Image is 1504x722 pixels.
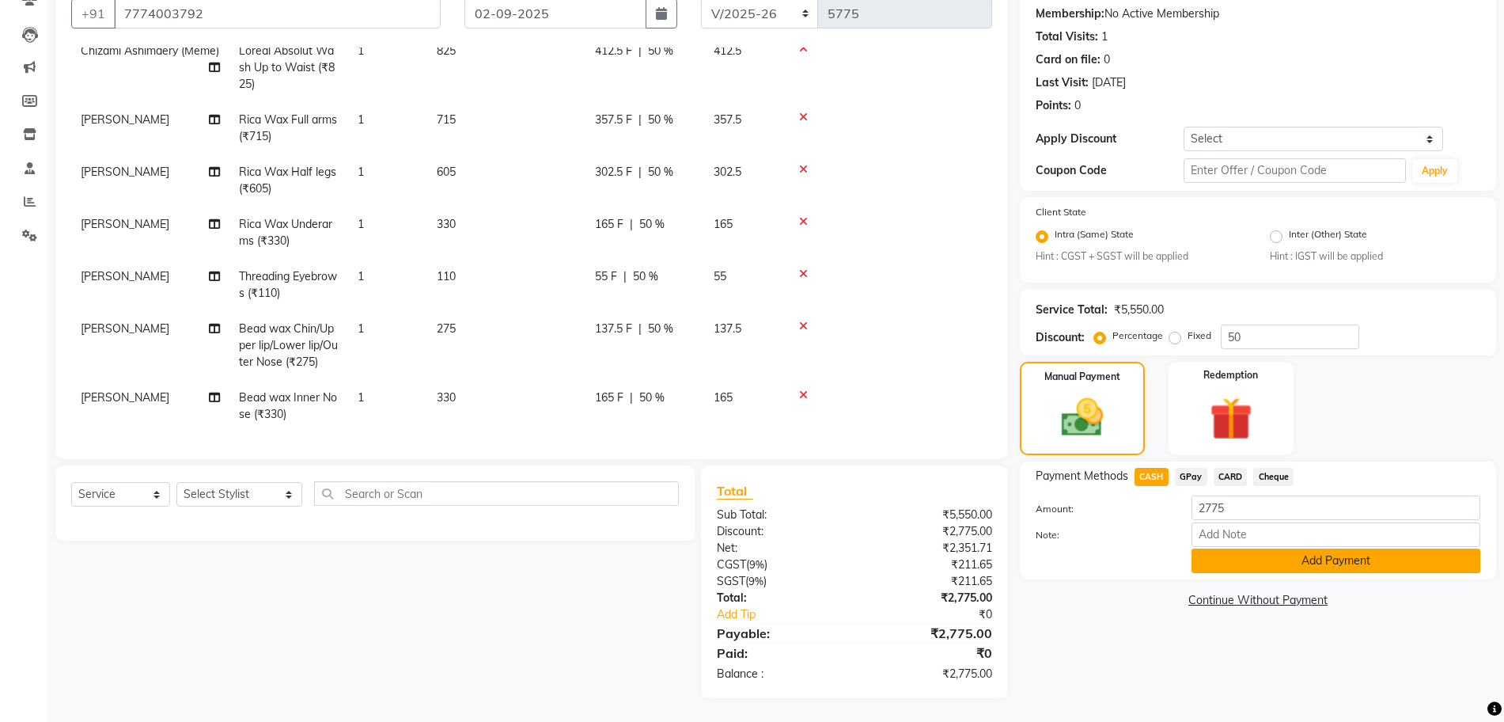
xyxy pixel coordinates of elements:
span: [PERSON_NAME] [81,269,169,283]
div: Discount: [705,523,854,540]
div: Paid: [705,644,854,663]
span: Payment Methods [1036,468,1128,484]
span: Rica Wax Full arms (₹715) [239,112,337,143]
div: Points: [1036,97,1071,114]
span: 50 % [648,112,673,128]
label: Client State [1036,205,1086,219]
span: | [630,216,633,233]
span: 1 [358,321,364,336]
div: Coupon Code [1036,162,1184,179]
span: [PERSON_NAME] [81,165,169,179]
span: | [638,321,642,337]
span: 605 [437,165,456,179]
span: 165 [714,390,733,405]
input: Search or Scan [314,481,678,506]
span: SGST [717,574,745,588]
div: Total: [705,590,854,606]
span: 330 [437,390,456,405]
a: Add Tip [705,606,880,623]
span: Bead wax Chin/Upper lip/Lower lip/Outer Nose (₹275) [239,321,338,369]
span: Rica Wax Underarms (₹330) [239,217,332,248]
span: 137.5 F [595,321,632,337]
div: ₹0 [854,644,1004,663]
div: Membership: [1036,6,1104,22]
div: ( ) [705,557,854,573]
div: Apply Discount [1036,131,1184,147]
label: Redemption [1203,368,1258,382]
div: [DATE] [1092,74,1126,91]
span: 330 [437,217,456,231]
span: [PERSON_NAME] [81,390,169,405]
div: Payable: [705,624,854,643]
span: 275 [437,321,456,336]
label: Manual Payment [1044,370,1120,384]
span: [PERSON_NAME] [81,321,169,336]
span: 9% [748,575,763,587]
div: ₹2,775.00 [854,523,1004,540]
span: Cheque [1253,468,1294,486]
div: ₹5,550.00 [1114,302,1164,318]
span: 165 [714,217,733,231]
span: Loreal Absolut Wash Up to Waist (₹825) [239,44,335,91]
label: Amount: [1024,502,1180,516]
span: 357.5 F [595,112,632,128]
img: _gift.svg [1196,392,1266,446]
div: 0 [1074,97,1081,114]
label: Fixed [1188,329,1211,343]
div: ₹2,775.00 [854,590,1004,606]
span: 110 [437,269,456,283]
input: Add Note [1191,522,1480,547]
span: 165 F [595,216,623,233]
div: ₹5,550.00 [854,507,1004,523]
div: Net: [705,540,854,557]
span: GPay [1175,468,1207,486]
div: ₹2,351.71 [854,540,1004,557]
span: 137.5 [714,321,741,336]
span: Chizami Ashimaery (Meme) [81,44,219,58]
button: Add Payment [1191,549,1480,573]
div: Total Visits: [1036,28,1098,45]
span: | [638,112,642,128]
label: Percentage [1112,329,1163,343]
span: 50 % [639,216,665,233]
span: 412.5 F [595,43,632,59]
div: ( ) [705,573,854,590]
span: 302.5 F [595,164,632,180]
span: 1 [358,165,364,179]
div: ₹211.65 [854,557,1004,573]
span: 9% [749,558,764,571]
div: ₹2,775.00 [854,666,1004,682]
div: Last Visit: [1036,74,1089,91]
span: 1 [358,390,364,405]
span: 302.5 [714,165,741,179]
span: Total [717,483,753,500]
div: Balance : [705,666,854,682]
div: ₹0 [879,606,1004,623]
span: | [623,268,627,285]
label: Inter (Other) State [1289,227,1367,246]
span: 50 % [648,164,673,180]
div: ₹2,775.00 [854,624,1004,643]
span: CARD [1214,468,1248,486]
input: Amount [1191,496,1480,520]
div: Card on file: [1036,51,1101,68]
span: 50 % [648,43,673,59]
span: 165 F [595,389,623,406]
span: CASH [1135,468,1169,486]
button: Apply [1412,159,1457,183]
label: Intra (Same) State [1055,227,1134,246]
img: _cash.svg [1048,393,1116,442]
label: Note: [1024,528,1180,542]
span: Threading Eyebrows (₹110) [239,269,337,300]
span: 50 % [648,321,673,337]
span: 55 F [595,268,617,285]
span: 1 [358,44,364,58]
span: 1 [358,112,364,127]
span: 1 [358,269,364,283]
div: No Active Membership [1036,6,1480,22]
div: Service Total: [1036,302,1108,318]
span: CGST [717,557,746,572]
span: | [638,43,642,59]
span: 715 [437,112,456,127]
span: 1 [358,217,364,231]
